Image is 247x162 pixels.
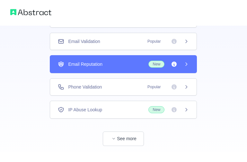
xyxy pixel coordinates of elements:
span: New [148,61,164,68]
span: IP Abuse Lookup [68,107,102,113]
span: New [148,106,164,113]
span: Email Validation [68,38,100,45]
span: Popular [144,38,164,45]
span: Popular [144,84,164,90]
span: Email Reputation [68,61,102,67]
button: See more [103,132,144,146]
img: Abstract logo [10,8,51,17]
span: Phone Validation [68,84,102,90]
